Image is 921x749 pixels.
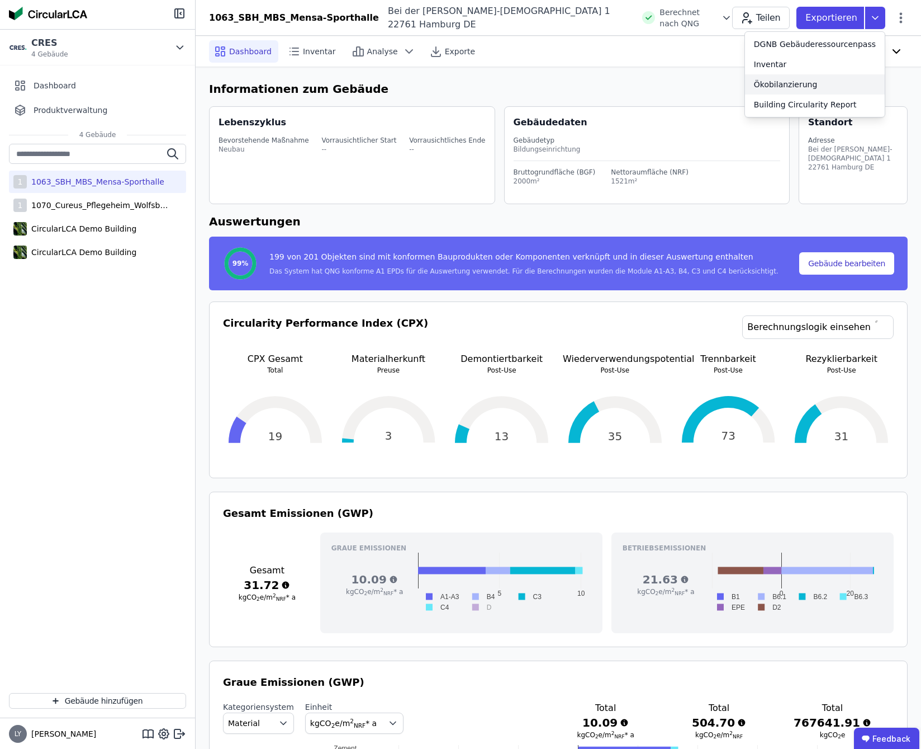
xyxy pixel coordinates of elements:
div: Bei der [PERSON_NAME]-[DEMOGRAPHIC_DATA] 1 22761 Hamburg DE [379,4,635,31]
sub: 2 [257,596,260,602]
sup: 2 [729,731,733,736]
div: 2000m² [514,177,596,186]
sup: 2 [611,731,615,736]
span: [PERSON_NAME] [27,728,96,739]
span: Inventar [303,46,336,57]
sup: 2 [273,593,276,599]
label: Einheit [305,701,403,713]
h3: Total [794,701,871,715]
span: Dashboard [229,46,272,57]
span: kgCO e/m [695,731,743,739]
div: Ökobilanzierung [754,79,818,90]
sub: NRF [354,722,365,729]
div: CircularLCA Demo Building [27,247,136,258]
p: Post-Use [789,366,894,375]
p: Preuse [336,366,441,375]
span: LY [15,731,21,737]
div: 1063_SBH_MBS_Mensa-Sporthalle [27,176,164,187]
h3: Gesamt [223,564,311,577]
h3: 10.09 [331,572,418,587]
div: 1063_SBH_MBS_Mensa-Sporthalle [209,11,379,25]
div: Neubau [219,145,309,154]
div: -- [321,145,396,154]
div: Das System hat QNG konforme A1 EPDs für die Auswertung verwendet. Für die Berechnungen wurden die... [269,267,778,276]
h3: Graue Emissionen (GWP) [223,675,894,690]
div: Lebenszyklus [219,116,286,129]
span: kgCO e/m * a [310,719,377,728]
button: Teilen [732,7,790,29]
p: Total [223,366,327,375]
h3: Graue Emissionen [331,544,591,553]
p: Post-Use [449,366,554,375]
img: CRES [9,39,27,56]
h3: Circularity Performance Index (CPX) [223,315,428,352]
div: Bildungseinrichtung [514,145,781,154]
div: CRES [31,36,68,50]
h3: Betriebsemissionen [623,544,882,553]
sub: NRF [383,591,393,596]
span: Berechnet nach QNG [659,7,716,29]
button: Gebäude bearbeiten [799,252,894,275]
h3: 10.09 [567,715,644,731]
sub: 2 [595,734,599,739]
img: Concular [9,7,87,20]
sub: NRF [675,591,685,596]
div: Standort [808,116,852,129]
h3: 31.72 [223,577,311,593]
div: 199 von 201 Objekten sind mit konformen Bauprodukten oder Komponenten verknüpft und in dieser Aus... [269,251,778,267]
div: 1070_Cureus_Pflegeheim_Wolfsbüttel [27,200,172,211]
p: CPX Gesamt [223,352,327,366]
span: kgCO e/m * a [239,593,296,601]
span: kgCO e/m * a [577,731,634,739]
h6: Informationen zum Gebäude [209,81,908,97]
span: Dashboard [34,80,76,91]
button: kgCO2e/m2NRF* a [305,713,403,734]
img: CircularLCA Demo Building [13,220,27,238]
div: Inventar [754,59,787,70]
div: Gebäudetyp [514,136,781,145]
div: Bruttogrundfläche (BGF) [514,168,596,177]
div: Building Circularity Report [754,99,857,110]
div: 1 [13,175,27,189]
p: Trennbarkeit [676,352,781,366]
a: Berechnungslogik einsehen [742,315,894,339]
span: kgCO e/m * a [637,588,694,596]
p: Wiederverwendungspotential [563,352,667,366]
span: Produktverwaltung [34,105,107,116]
p: Demontiertbarkeit [449,352,554,366]
div: 1521m² [611,177,689,186]
span: Exporte [445,46,475,57]
h3: Total [567,701,644,715]
sub: 2 [838,734,841,739]
p: Materialherkunft [336,352,441,366]
h3: 21.63 [623,572,709,587]
label: Kategoriensystem [223,701,294,713]
span: 4 Gebäude [68,130,127,139]
span: kgCO e [820,731,846,739]
span: 99% [232,259,249,268]
sup: 2 [350,718,354,724]
sub: 2 [364,591,367,596]
sub: NRF [733,734,743,739]
div: 1 [13,199,27,212]
h3: 504.70 [680,715,758,731]
div: Nettoraumfläche (NRF) [611,168,689,177]
span: kgCO e/m * a [346,588,403,596]
button: Gebäude hinzufügen [9,693,186,709]
div: Adresse [808,136,898,145]
h3: Gesamt Emissionen (GWP) [223,506,894,521]
h3: Total [680,701,758,715]
sub: 2 [656,591,659,596]
div: -- [409,145,485,154]
div: Vorrausichtlicher Start [321,136,396,145]
sup: 2 [380,587,383,593]
span: Material [228,718,260,729]
sub: 2 [713,734,716,739]
div: Vorrausichtliches Ende [409,136,485,145]
p: Post-Use [563,366,667,375]
sub: NRF [276,596,286,602]
span: 4 Gebäude [31,50,68,59]
div: Bevorstehende Maßnahme [219,136,309,145]
img: CircularLCA Demo Building [13,243,27,261]
sup: 2 [671,587,675,593]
